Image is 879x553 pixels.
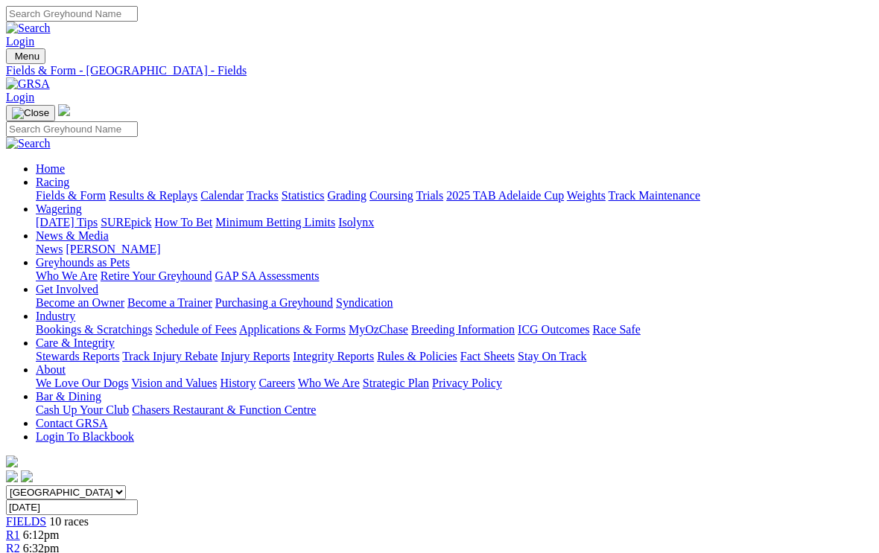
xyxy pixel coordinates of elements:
a: Tracks [247,189,279,202]
a: SUREpick [101,216,151,228]
a: Become an Owner [36,296,124,309]
a: FIELDS [6,515,46,528]
a: Fact Sheets [460,350,515,362]
a: Purchasing a Greyhound [215,296,333,309]
a: Fields & Form [36,189,106,202]
button: Toggle navigation [6,48,45,64]
a: Bookings & Scratchings [36,323,152,336]
a: Injury Reports [220,350,290,362]
a: Syndication [336,296,393,309]
a: Track Injury Rebate [122,350,218,362]
a: Industry [36,310,75,322]
a: Become a Trainer [127,296,212,309]
a: ICG Outcomes [518,323,589,336]
a: Wagering [36,202,82,215]
a: Greyhounds as Pets [36,256,130,269]
span: Menu [15,51,39,62]
a: News [36,243,63,255]
a: Race Safe [592,323,640,336]
img: logo-grsa-white.png [58,104,70,116]
a: Get Involved [36,283,98,295]
span: 6:12pm [23,528,60,541]
a: Retire Your Greyhound [101,269,212,282]
div: About [36,377,873,390]
img: Search [6,22,51,35]
img: twitter.svg [21,470,33,482]
a: History [220,377,256,389]
a: [PERSON_NAME] [66,243,160,255]
div: Greyhounds as Pets [36,269,873,283]
a: Stewards Reports [36,350,119,362]
a: Stay On Track [518,350,586,362]
a: Strategic Plan [363,377,429,389]
a: Applications & Forms [239,323,346,336]
a: Minimum Betting Limits [215,216,335,228]
a: Isolynx [338,216,374,228]
a: Breeding Information [411,323,515,336]
a: MyOzChase [349,323,408,336]
a: Track Maintenance [609,189,700,202]
a: Trials [416,189,443,202]
a: R1 [6,528,20,541]
a: Login To Blackbook [36,430,134,443]
input: Search [6,6,138,22]
a: [DATE] Tips [36,216,98,228]
a: Chasers Restaurant & Function Centre [132,403,316,416]
a: Fields & Form - [GEOGRAPHIC_DATA] - Fields [6,64,873,77]
a: Racing [36,176,69,188]
button: Toggle navigation [6,105,55,121]
a: Grading [328,189,366,202]
span: 10 races [49,515,89,528]
a: Bar & Dining [36,390,101,403]
div: Bar & Dining [36,403,873,417]
a: Vision and Values [131,377,217,389]
img: facebook.svg [6,470,18,482]
a: Results & Replays [109,189,197,202]
a: Login [6,35,34,48]
a: News & Media [36,229,109,242]
a: We Love Our Dogs [36,377,128,389]
div: Racing [36,189,873,202]
a: How To Bet [155,216,213,228]
a: Cash Up Your Club [36,403,129,416]
a: Home [36,162,65,175]
a: Integrity Reports [293,350,374,362]
a: Who We Are [298,377,360,389]
a: Who We Are [36,269,98,282]
a: Schedule of Fees [155,323,236,336]
a: About [36,363,66,376]
div: Wagering [36,216,873,229]
div: Care & Integrity [36,350,873,363]
a: Contact GRSA [36,417,107,429]
div: Industry [36,323,873,336]
img: GRSA [6,77,50,91]
a: 2025 TAB Adelaide Cup [446,189,564,202]
a: Careers [258,377,295,389]
a: GAP SA Assessments [215,269,320,282]
a: Care & Integrity [36,336,115,349]
input: Select date [6,499,138,515]
img: Close [12,107,49,119]
a: Rules & Policies [377,350,457,362]
img: logo-grsa-white.png [6,455,18,467]
div: Get Involved [36,296,873,310]
input: Search [6,121,138,137]
a: Statistics [282,189,325,202]
a: Coursing [369,189,413,202]
a: Privacy Policy [432,377,502,389]
a: Login [6,91,34,103]
div: News & Media [36,243,873,256]
a: Calendar [200,189,244,202]
img: Search [6,137,51,150]
a: Weights [567,189,606,202]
